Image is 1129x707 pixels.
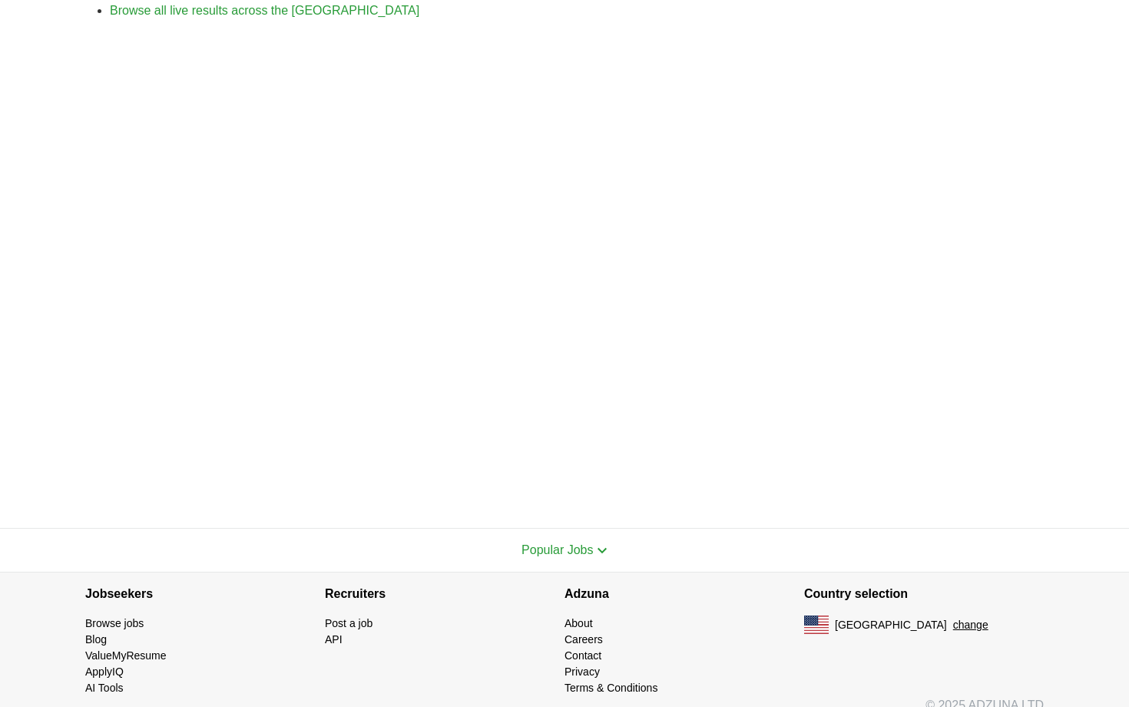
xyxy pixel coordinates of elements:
[564,617,593,629] a: About
[110,4,419,17] a: Browse all live results across the [GEOGRAPHIC_DATA]
[835,617,947,633] span: [GEOGRAPHIC_DATA]
[85,682,124,694] a: AI Tools
[597,547,608,554] img: toggle icon
[85,32,1044,503] iframe: Ads by Google
[564,633,603,646] a: Careers
[804,616,829,634] img: US flag
[85,649,167,662] a: ValueMyResume
[325,617,372,629] a: Post a job
[521,543,593,556] span: Popular Jobs
[85,633,107,646] a: Blog
[564,649,601,662] a: Contact
[325,633,343,646] a: API
[564,666,600,678] a: Privacy
[804,573,1044,616] h4: Country selection
[85,617,144,629] a: Browse jobs
[564,682,657,694] a: Terms & Conditions
[85,666,124,678] a: ApplyIQ
[953,617,988,633] button: change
